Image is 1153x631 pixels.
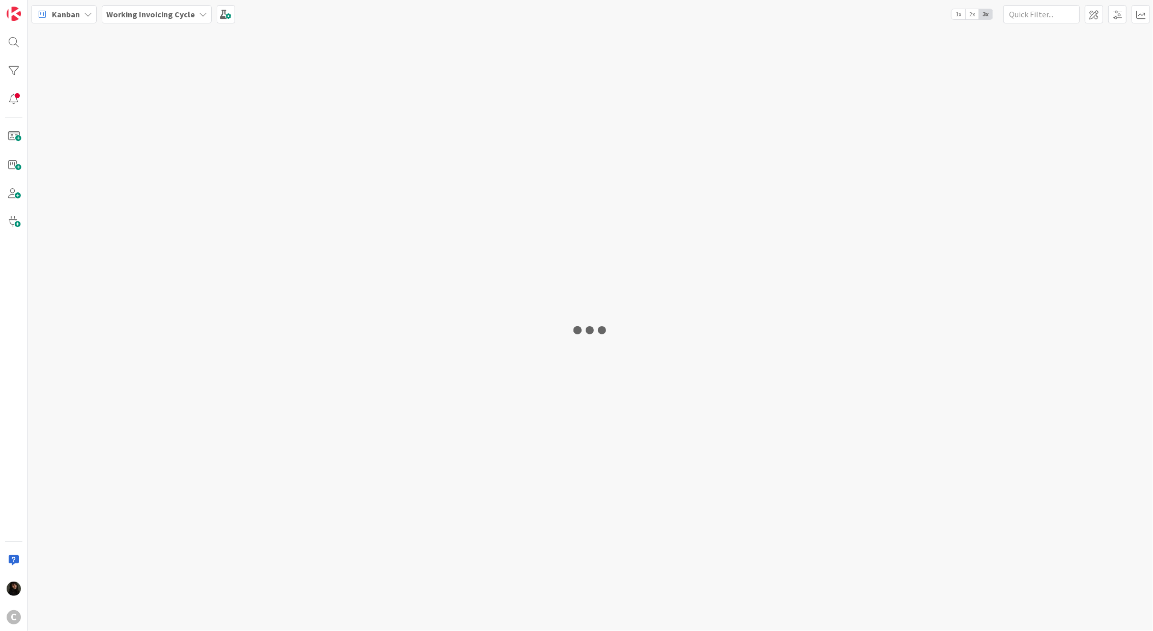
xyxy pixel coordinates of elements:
[1003,5,1080,23] input: Quick Filter...
[106,9,195,19] b: Working Invoicing Cycle
[7,7,21,21] img: Visit kanbanzone.com
[979,9,993,19] span: 3x
[7,610,21,624] div: C
[52,8,80,20] span: Kanban
[965,9,979,19] span: 2x
[7,582,21,596] img: ES
[952,9,965,19] span: 1x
